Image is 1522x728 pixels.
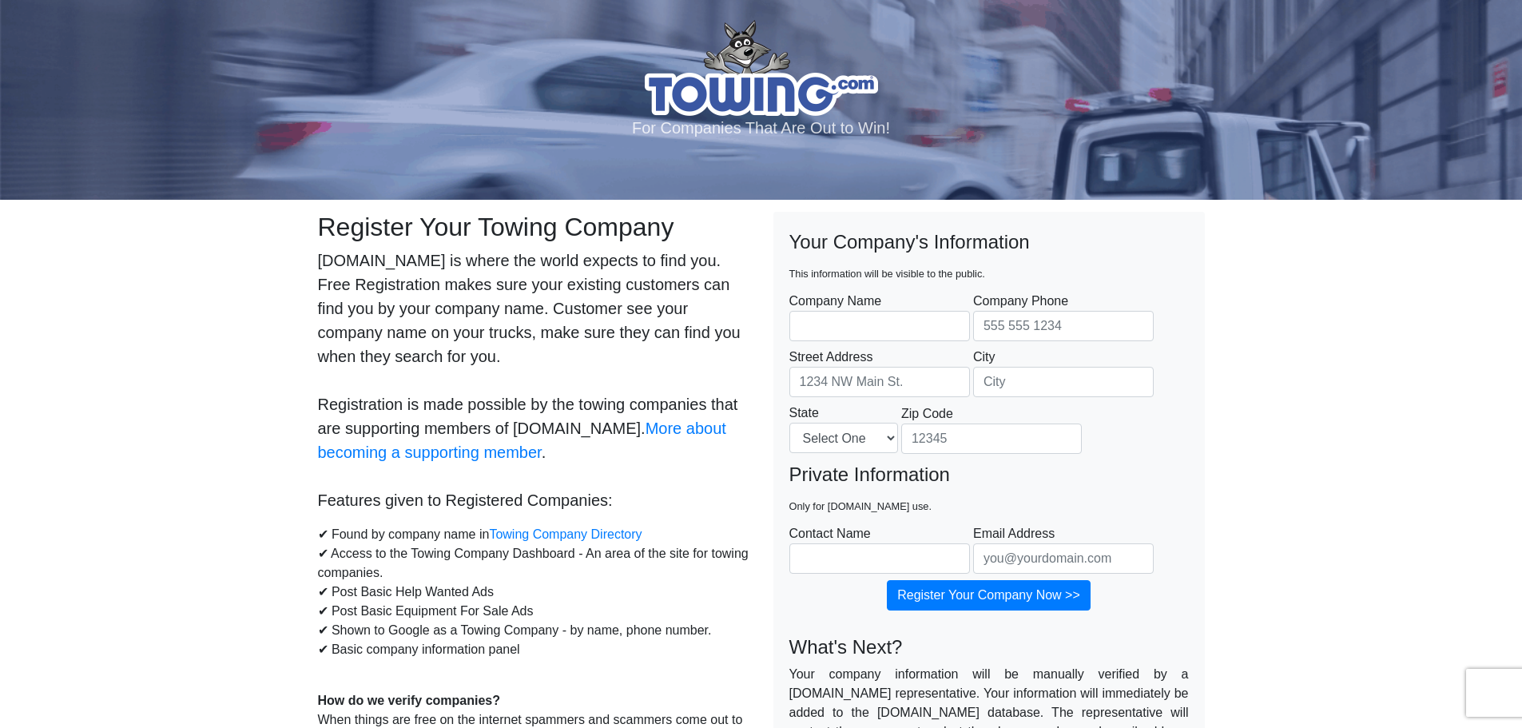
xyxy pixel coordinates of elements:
strong: Features given to Registered Companies: [318,491,613,509]
small: Only for [DOMAIN_NAME] use. [789,500,932,512]
a: Towing Company Directory [489,527,642,541]
p: ✔ Found by company name in ✔ Access to the Towing Company Dashboard - An area of the site for tow... [318,525,749,678]
label: City [973,348,1154,397]
legend: Private Information [789,460,1189,518]
input: Register Your Company Now >> [887,580,1091,611]
label: Contact Name [789,524,970,574]
h2: Register Your Towing Company [318,212,749,242]
label: Zip Code [901,404,1082,454]
input: Email Address [973,543,1154,574]
input: Company Phone [973,311,1154,341]
strong: How do we verify companies? [318,694,501,707]
label: Company Phone [973,292,1154,341]
a: More about becoming a supporting member [318,420,726,461]
input: Company Name [789,311,970,341]
img: logo [645,20,878,116]
small: This information will be visible to the public. [789,268,985,280]
input: City [973,367,1154,397]
h4: What's Next? [789,636,1189,659]
input: Contact Name [789,543,970,574]
input: Zip Code [901,424,1082,454]
select: State [789,423,898,453]
label: State [789,404,898,453]
p: [DOMAIN_NAME] is where the world expects to find you. Free Registration makes sure your existing ... [318,249,749,512]
legend: Your Company's Information [789,228,1189,285]
label: Street Address [789,348,970,397]
p: For Companies That Are Out to Win! [20,116,1502,140]
label: Email Address [973,524,1154,574]
label: Company Name [789,292,970,341]
input: Street Address [789,367,970,397]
